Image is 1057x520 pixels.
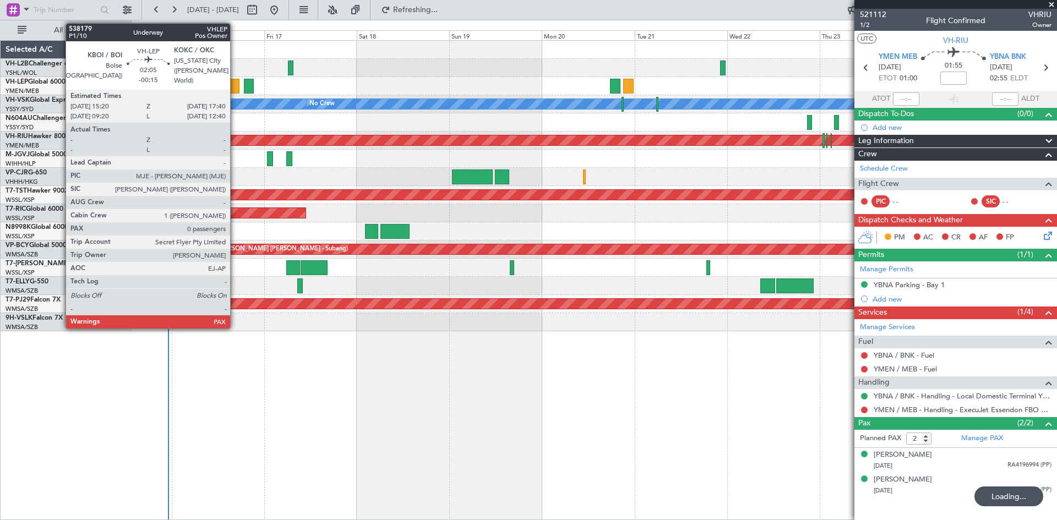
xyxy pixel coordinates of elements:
span: ETOT [879,73,897,84]
span: 01:00 [900,73,917,84]
a: VP-CJRG-650 [6,169,47,176]
a: YBNA / BNK - Fuel [874,351,934,360]
div: Tue 21 [635,30,727,40]
a: T7-TSTHawker 900XP [6,188,73,194]
div: Sat 18 [357,30,449,40]
div: SIC [982,195,1000,207]
a: N604AUChallenger 604 [6,115,80,122]
a: Manage PAX [961,433,1003,444]
span: VH-RIU [943,35,968,46]
span: 1/2 [860,20,886,30]
span: T7-[PERSON_NAME] [6,260,69,267]
span: (1/1) [1017,249,1033,260]
span: FP [1006,232,1014,243]
a: WMSA/SZB [6,250,38,259]
a: YMEN / MEB - Fuel [874,364,937,374]
span: 01:55 [945,61,962,72]
div: Add new [873,294,1051,304]
a: Schedule Crew [860,163,908,174]
a: T7-ELLYG-550 [6,278,48,285]
span: VH-VSK [6,97,30,103]
span: YBNA BNK [990,52,1026,63]
span: 9H-VSLK [6,315,32,321]
span: 521112 [860,9,886,20]
a: YSSY/SYD [6,123,34,132]
span: ATOT [872,94,890,105]
div: - - [892,196,917,206]
span: Handling [858,376,890,389]
div: Flight Confirmed [926,15,985,26]
a: Manage Permits [860,264,913,275]
span: VP-CJR [6,169,28,176]
span: [DATE] [879,62,901,73]
a: 9H-VSLKFalcon 7X [6,315,63,321]
span: Services [858,306,887,319]
span: T7-ELLY [6,278,30,285]
div: PIC [871,195,890,207]
a: YSSY/SYD [6,105,34,113]
span: CR [951,232,961,243]
a: N8998KGlobal 6000 [6,224,68,231]
span: RA4196994 (PP) [1007,461,1051,470]
div: Wed 22 [727,30,820,40]
span: VP-BCY [6,242,29,249]
div: - - [1002,196,1027,206]
div: [PERSON_NAME] [874,450,932,461]
span: Refreshing... [393,6,439,14]
div: No Crew [309,96,335,112]
a: VH-RIUHawker 800XP [6,133,74,140]
span: [DATE] [874,486,892,495]
span: VH-L2B [6,61,29,67]
button: UTC [857,34,876,43]
span: [DATE] [874,462,892,470]
div: Thu 23 [820,30,912,40]
span: Dispatch Checks and Weather [858,214,963,227]
a: WSSL/XSP [6,214,35,222]
a: WMSA/SZB [6,287,38,295]
span: T7-PJ29 [6,297,30,303]
a: T7-[PERSON_NAME]Global 7500 [6,260,107,267]
span: [DATE] [990,62,1012,73]
div: Sun 19 [449,30,542,40]
span: ELDT [1010,73,1028,84]
a: WMSA/SZB [6,305,38,313]
span: Pax [858,417,870,430]
a: YMEN/MEB [6,141,39,150]
span: (2/2) [1017,417,1033,429]
span: YMEN MEB [879,52,917,63]
a: M-JGVJGlobal 5000 [6,151,67,158]
span: AF [979,232,988,243]
a: WIHH/HLP [6,160,36,168]
a: YMEN / MEB - Handling - ExecuJet Essendon FBO YMEN / MEB [874,405,1051,414]
span: Leg Information [858,135,914,147]
a: WSSL/XSP [6,269,35,277]
span: (0/0) [1017,108,1033,119]
span: T7-TST [6,188,27,194]
div: Add new [873,123,1051,132]
a: VH-VSKGlobal Express XRS [6,97,90,103]
span: N8998K [6,224,31,231]
a: WMSA/SZB [6,323,38,331]
span: All Aircraft [29,26,116,34]
a: VP-BCYGlobal 5000 [6,242,67,249]
span: T7-RIC [6,206,26,212]
button: Refreshing... [376,1,442,19]
span: N604AU [6,115,32,122]
a: VH-LEPGlobal 6000 [6,79,66,85]
span: VHRIU [1028,9,1051,20]
div: Mon 20 [542,30,634,40]
a: Manage Services [860,322,915,333]
div: [DATE] [133,22,152,31]
div: Planned Maint [GEOGRAPHIC_DATA] (Sultan [PERSON_NAME] [PERSON_NAME] - Subang) [91,241,348,258]
input: --:-- [893,92,919,106]
a: T7-RICGlobal 6000 [6,206,63,212]
a: VHHH/HKG [6,178,38,186]
a: WSSL/XSP [6,196,35,204]
a: YMEN/MEB [6,87,39,95]
a: T7-PJ29Falcon 7X [6,297,61,303]
a: VH-L2BChallenger 604 [6,61,76,67]
span: M-JGVJ [6,151,30,158]
div: YBNA Parking - Bay 1 [874,280,945,289]
div: Loading... [974,486,1043,506]
span: AC [923,232,933,243]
